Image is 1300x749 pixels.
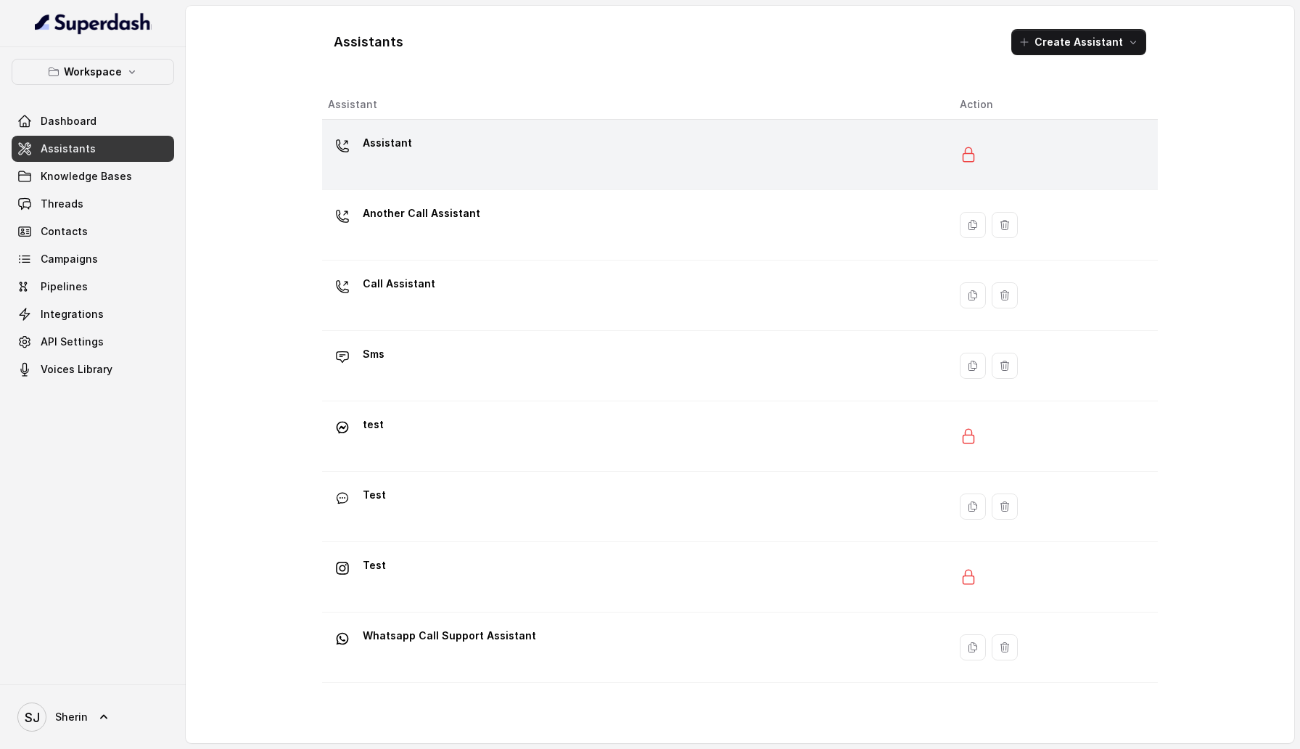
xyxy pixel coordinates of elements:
p: Call Assistant [363,272,435,295]
a: Pipelines [12,274,174,300]
span: Pipelines [41,279,88,294]
span: Dashboard [41,114,96,128]
text: SJ [25,710,40,725]
th: Assistant [322,90,948,120]
span: Voices Library [41,362,112,377]
p: test [363,413,384,436]
span: Knowledge Bases [41,169,132,184]
span: Contacts [41,224,88,239]
p: Workspace [64,63,122,81]
th: Action [948,90,1158,120]
img: light.svg [35,12,152,35]
button: Workspace [12,59,174,85]
p: Assistant [363,131,412,155]
a: Assistants [12,136,174,162]
a: Threads [12,191,174,217]
a: API Settings [12,329,174,355]
h1: Assistants [334,30,403,54]
p: Whatsapp Call Support Assistant [363,624,536,647]
a: Contacts [12,218,174,245]
a: Campaigns [12,246,174,272]
a: Dashboard [12,108,174,134]
span: Integrations [41,307,104,322]
a: Knowledge Bases [12,163,174,189]
p: Another Call Assistant [363,202,480,225]
a: Sherin [12,697,174,737]
span: Assistants [41,142,96,156]
span: API Settings [41,335,104,349]
a: Voices Library [12,356,174,382]
span: Threads [41,197,83,211]
p: Test [363,554,386,577]
span: Sherin [55,710,88,724]
p: Test [363,483,386,507]
p: Sms [363,343,384,366]
span: Campaigns [41,252,98,266]
button: Create Assistant [1011,29,1146,55]
a: Integrations [12,301,174,327]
